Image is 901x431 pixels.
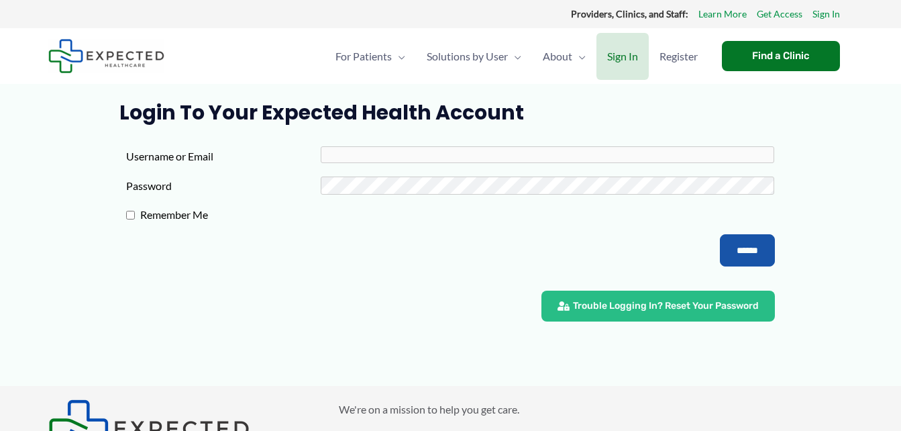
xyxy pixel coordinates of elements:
a: Solutions by UserMenu Toggle [416,33,532,80]
label: Password [126,176,321,196]
span: Solutions by User [427,33,508,80]
span: Menu Toggle [572,33,586,80]
a: Get Access [757,5,802,23]
a: Sign In [596,33,649,80]
label: Remember Me [135,205,329,225]
a: Find a Clinic [722,41,840,71]
a: AboutMenu Toggle [532,33,596,80]
img: Expected Healthcare Logo - side, dark font, small [48,39,164,73]
span: Trouble Logging In? Reset Your Password [573,301,759,311]
a: Learn More [698,5,747,23]
span: Register [659,33,698,80]
a: Sign In [812,5,840,23]
span: Menu Toggle [508,33,521,80]
span: Menu Toggle [392,33,405,80]
span: About [543,33,572,80]
strong: Providers, Clinics, and Staff: [571,8,688,19]
label: Username or Email [126,146,321,166]
p: We're on a mission to help you get care. [339,399,853,420]
a: For PatientsMenu Toggle [325,33,416,80]
nav: Primary Site Navigation [325,33,708,80]
span: Sign In [607,33,638,80]
a: Trouble Logging In? Reset Your Password [541,291,775,322]
h1: Login to Your Expected Health Account [119,101,782,125]
a: Register [649,33,708,80]
span: For Patients [335,33,392,80]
